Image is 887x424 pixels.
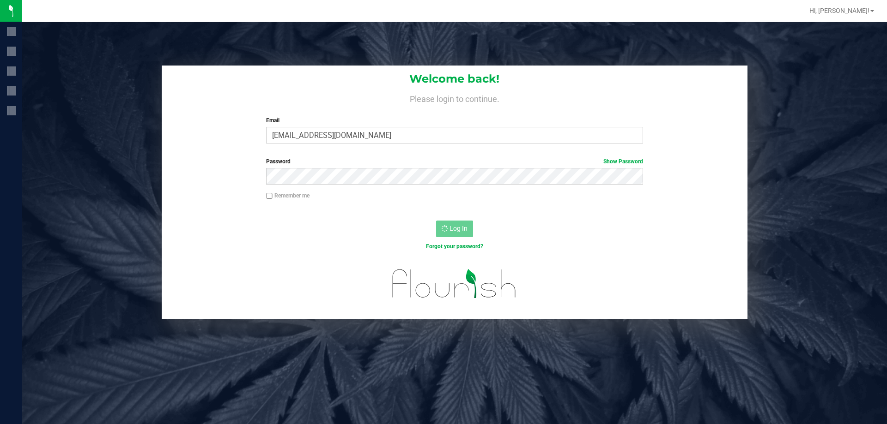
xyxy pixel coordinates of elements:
[266,191,310,200] label: Remember me
[266,116,643,125] label: Email
[381,260,528,307] img: flourish_logo.svg
[266,158,291,165] span: Password
[162,73,747,85] h1: Welcome back!
[603,158,643,165] a: Show Password
[436,221,473,237] button: Log In
[809,7,869,14] span: Hi, [PERSON_NAME]!
[162,92,747,103] h4: Please login to continue.
[450,225,468,232] span: Log In
[266,193,273,199] input: Remember me
[426,243,483,250] a: Forgot your password?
